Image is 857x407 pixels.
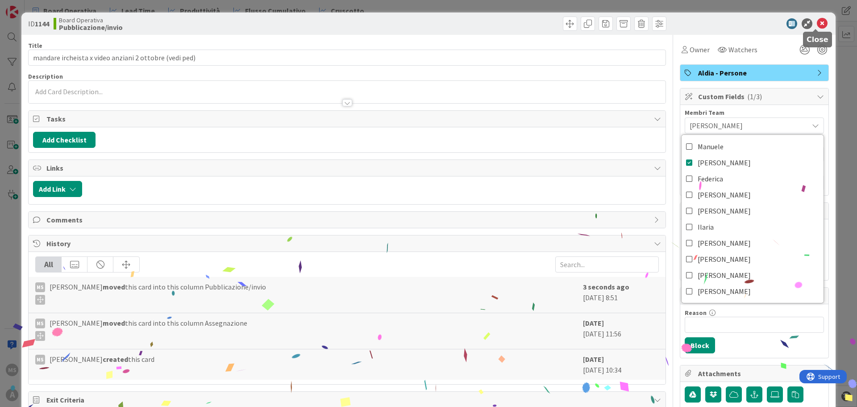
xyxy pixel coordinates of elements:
a: [PERSON_NAME] [682,267,824,283]
span: Attachments [698,368,812,379]
h5: Close [807,35,828,44]
span: Custom Fields [698,91,812,102]
a: [PERSON_NAME] [682,155,824,171]
div: MS [35,355,45,365]
div: All [36,257,62,272]
button: Add Link [33,181,82,197]
span: [PERSON_NAME] this card into this column Assegnazione [50,318,247,341]
button: Block [685,337,715,353]
span: Links [46,163,649,173]
span: Owner [690,44,710,55]
div: MS [35,319,45,328]
span: Support [19,1,41,12]
div: [DATE] 8:51 [583,281,659,308]
b: moved [103,282,125,291]
div: Membri Team [685,109,824,116]
a: [PERSON_NAME] [682,203,824,219]
input: Search... [555,256,659,273]
button: Add Checklist [33,132,96,148]
label: Reason [685,309,707,317]
b: [DATE] [583,355,604,364]
a: Ilaria [682,219,824,235]
a: Federica [682,171,824,187]
b: [DATE] [583,319,604,327]
b: Pubblicazione/invio [59,24,123,31]
b: created [103,355,128,364]
span: Tasks [46,113,649,124]
span: [PERSON_NAME] [690,120,808,131]
span: ( 1/3 ) [747,92,762,101]
span: Description [28,72,63,80]
a: [PERSON_NAME] [682,187,824,203]
span: [PERSON_NAME] this card [50,354,154,365]
span: [PERSON_NAME] [698,156,751,169]
b: 1144 [35,19,49,28]
span: [PERSON_NAME] [698,269,751,282]
span: ID [28,18,49,29]
span: [PERSON_NAME] [698,236,751,250]
span: Aldia - Persone [698,67,812,78]
span: [PERSON_NAME] [698,204,751,218]
span: [PERSON_NAME] [698,252,751,266]
div: MS [35,282,45,292]
span: Watchers [728,44,757,55]
div: [DATE] 10:34 [583,354,659,375]
span: Ilaria [698,220,714,234]
div: [DATE] 11:56 [583,318,659,344]
span: Comments [46,214,649,225]
a: [PERSON_NAME] [682,235,824,251]
b: 3 seconds ago [583,282,629,291]
span: History [46,238,649,249]
span: Manuele [698,140,724,153]
span: Federica [698,172,723,185]
b: moved [103,319,125,327]
span: [PERSON_NAME] [698,188,751,201]
a: [PERSON_NAME] [682,251,824,267]
input: type card name here... [28,50,666,66]
a: [PERSON_NAME] [682,283,824,299]
a: Manuele [682,138,824,155]
span: Board Operativa [59,17,123,24]
span: [PERSON_NAME] this card into this column Pubblicazione/invio [50,281,266,305]
span: [PERSON_NAME] [698,285,751,298]
label: Title [28,42,42,50]
span: Exit Criteria [46,394,649,405]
